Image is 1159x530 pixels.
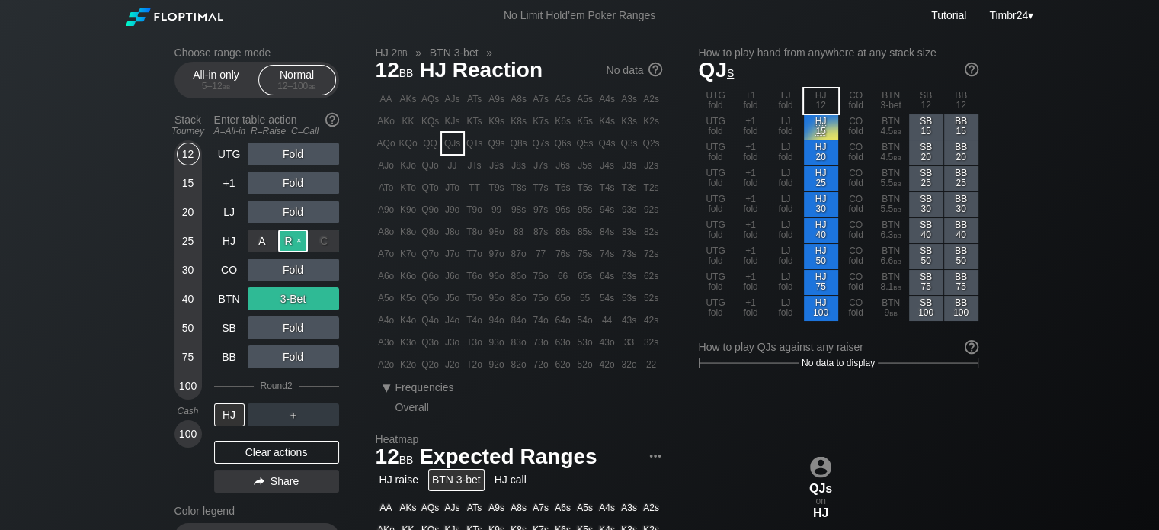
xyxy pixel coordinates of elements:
div: A6s [552,88,574,110]
div: 75o [530,287,552,309]
div: Q4o [420,310,441,331]
div: UTG fold [699,114,733,140]
div: +1 fold [734,270,768,295]
div: Stack [168,108,208,143]
div: 54s [597,287,618,309]
div: Fold [248,201,339,223]
div: A4o [376,310,397,331]
span: bb [893,255,901,266]
div: HJ 40 [804,218,838,243]
img: icon-avatar.b40e07d9.svg [810,456,831,477]
div: J9s [486,155,507,176]
div: A5s [575,88,596,110]
div: +1 [214,172,245,194]
div: BTN 5.5 [874,166,908,191]
span: » [408,47,430,59]
div: 65s [575,265,596,287]
div: J5o [442,287,463,309]
div: UTG fold [699,192,733,217]
div: LJ fold [769,218,803,243]
div: J7s [530,155,552,176]
div: K5o [398,287,419,309]
div: BTN 8.1 [874,270,908,295]
div: K8o [398,221,419,243]
div: HJ 50 [804,244,838,269]
div: BB 20 [944,140,978,165]
div: BB 50 [944,244,978,269]
div: BTN 4.5 [874,114,908,140]
div: 88 [508,221,530,243]
div: KTs [464,111,485,132]
div: +1 fold [734,218,768,243]
div: Q6o [420,265,441,287]
div: 44 [597,310,618,331]
div: K3o [398,332,419,353]
div: HJ 75 [804,270,838,295]
div: Raise [248,230,339,252]
div: 75s [575,243,596,265]
div: QJo [420,155,441,176]
div: 74s [597,243,618,265]
div: T9o [464,199,485,220]
div: 94o [486,310,507,331]
div: Q8s [508,133,530,154]
div: 83o [508,332,530,353]
div: 66 [552,265,574,287]
span: bb [223,81,231,92]
div: 82s [641,221,662,243]
div: K9o [398,199,419,220]
div: A8s [508,88,530,110]
div: T9s [486,177,507,198]
div: HJ 20 [804,140,838,165]
div: CO fold [839,114,873,140]
div: 85s [575,221,596,243]
img: help.32db89a4.svg [324,111,341,128]
div: 53s [619,287,640,309]
div: Normal [262,66,332,95]
div: KK [398,111,419,132]
div: HJ 25 [804,166,838,191]
div: 53o [575,332,596,353]
span: s [727,63,734,80]
div: 12 – 100 [265,81,329,92]
div: SB 100 [909,296,943,321]
div: SB 30 [909,192,943,217]
div: 83s [619,221,640,243]
div: 98s [508,199,530,220]
div: JTs [464,155,485,176]
div: CO fold [839,88,873,114]
div: Q3o [420,332,441,353]
div: Q6s [552,133,574,154]
div: K9s [486,111,507,132]
div: BTN 9 [874,296,908,321]
div: T3o [464,332,485,353]
div: BTN 6.6 [874,244,908,269]
div: AQs [420,88,441,110]
div: 65o [552,287,574,309]
div: All-in only [181,66,251,95]
div: Fold [248,316,339,339]
div: 94s [597,199,618,220]
div: 25 [177,230,200,252]
div: 96s [552,199,574,220]
div: CO [214,259,245,281]
div: J3o [442,332,463,353]
div: +1 fold [734,166,768,191]
div: CO fold [839,140,873,165]
div: Q7s [530,133,552,154]
div: 12 [177,143,200,165]
div: How to play QJs against any raiser [699,341,978,353]
div: A9s [486,88,507,110]
div: SB 12 [909,88,943,114]
div: AA [376,88,397,110]
div: 42s [641,310,662,331]
div: AJo [376,155,397,176]
div: KQo [398,133,419,154]
div: UTG [214,143,245,165]
div: +1 fold [734,114,768,140]
div: BB 30 [944,192,978,217]
div: +1 fold [734,192,768,217]
span: bb [893,204,901,214]
div: 93o [486,332,507,353]
div: QQ [420,133,441,154]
